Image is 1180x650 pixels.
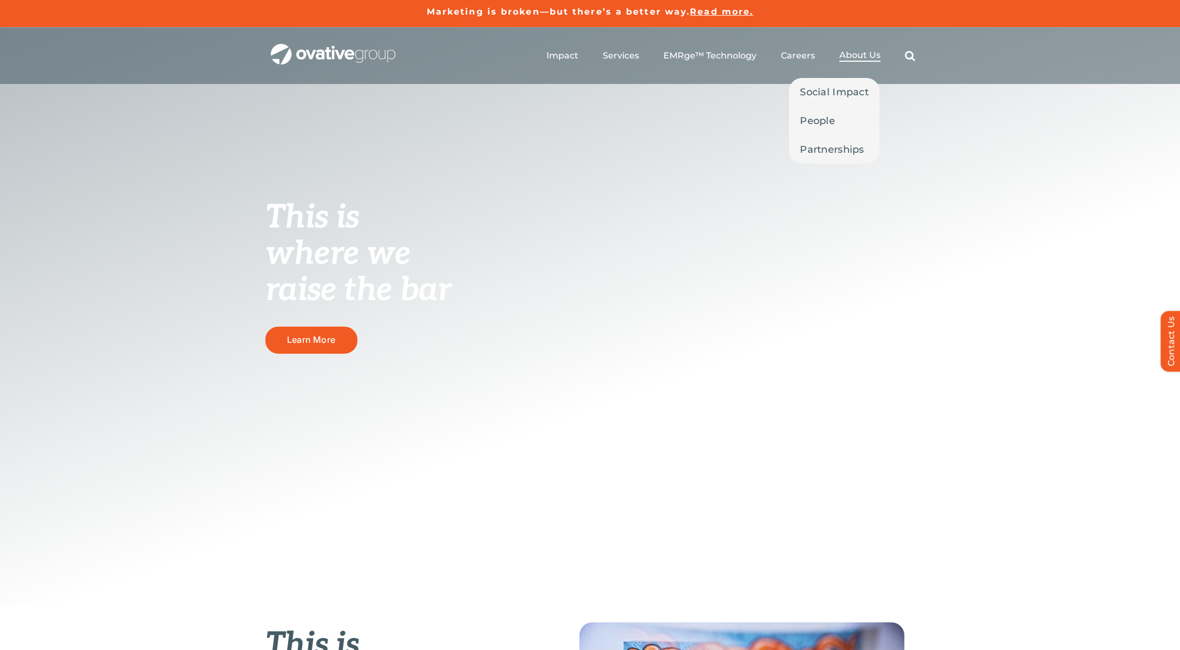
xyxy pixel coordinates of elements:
span: where we raise the bar [265,235,451,310]
a: Careers [781,50,815,61]
a: Learn More [265,327,357,353]
a: Services [603,50,639,61]
span: About Us [839,50,881,61]
span: People [800,113,835,128]
a: Partnerships [789,135,879,164]
a: EMRge™ Technology [663,50,757,61]
a: Social Impact [789,78,879,106]
a: People [789,107,879,135]
a: Read more. [690,6,753,17]
span: Social Impact [800,84,869,100]
a: Search [905,50,915,61]
a: OG_Full_horizontal_WHT [271,43,395,53]
span: This is [265,198,360,237]
span: Partnerships [800,142,864,157]
a: Marketing is broken—but there’s a better way. [427,6,690,17]
span: Learn More [287,335,335,345]
nav: Menu [546,38,915,73]
a: Impact [546,50,578,61]
a: About Us [839,50,881,62]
